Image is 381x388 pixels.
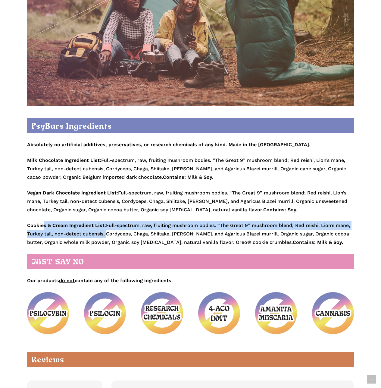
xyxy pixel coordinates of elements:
strong: Contains: Milk & Soy. [163,174,214,180]
img: No 4AcoDMT Icon [198,292,240,334]
p: Full-spectrum, raw, fruiting mushroom bodies. “The Great 9” mushroom blend; Red reishi, Lion’s ma... [27,156,354,189]
h2: PsyBars Ingredients [27,118,354,134]
strong: Vegan Dark Chocolate Ingredient List: [27,190,118,196]
img: No Cannabis Icon [312,292,354,334]
strong: Our products contain any of the following ingredients. [27,278,173,283]
img: No Amanita Muscaria Icon [255,292,297,334]
img: No Psilocin Icon [84,292,126,334]
h2: JUST SAY NO [27,254,354,269]
strong: Contains: Milk & Soy. [293,239,343,245]
img: No Psilocybin Icon [27,292,69,334]
strong: Milk Chocolate Ingredient List: [27,157,101,163]
strong: Contains: Soy. [263,207,298,213]
a: Back to top [367,375,376,384]
u: do not [59,278,75,283]
img: No Research Chemicals Icon [141,292,183,334]
strong: Cookies & Cream Ingredient List: [27,222,106,228]
h2: Reviews [27,352,354,367]
p: Full-spectrum, raw, fruiting mushroom bodies. “The Great 9” mushroom blend; Red reishi, Lion’s ma... [27,189,354,221]
p: Full-spectrum, raw, fruiting mushroom bodies. “The Great 9” mushroom blend; Red reishi, Lion’s ma... [27,221,354,247]
strong: Absolutely no artificial additives, preservatives, or research chemicals of any kind. Made in the... [27,142,311,147]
